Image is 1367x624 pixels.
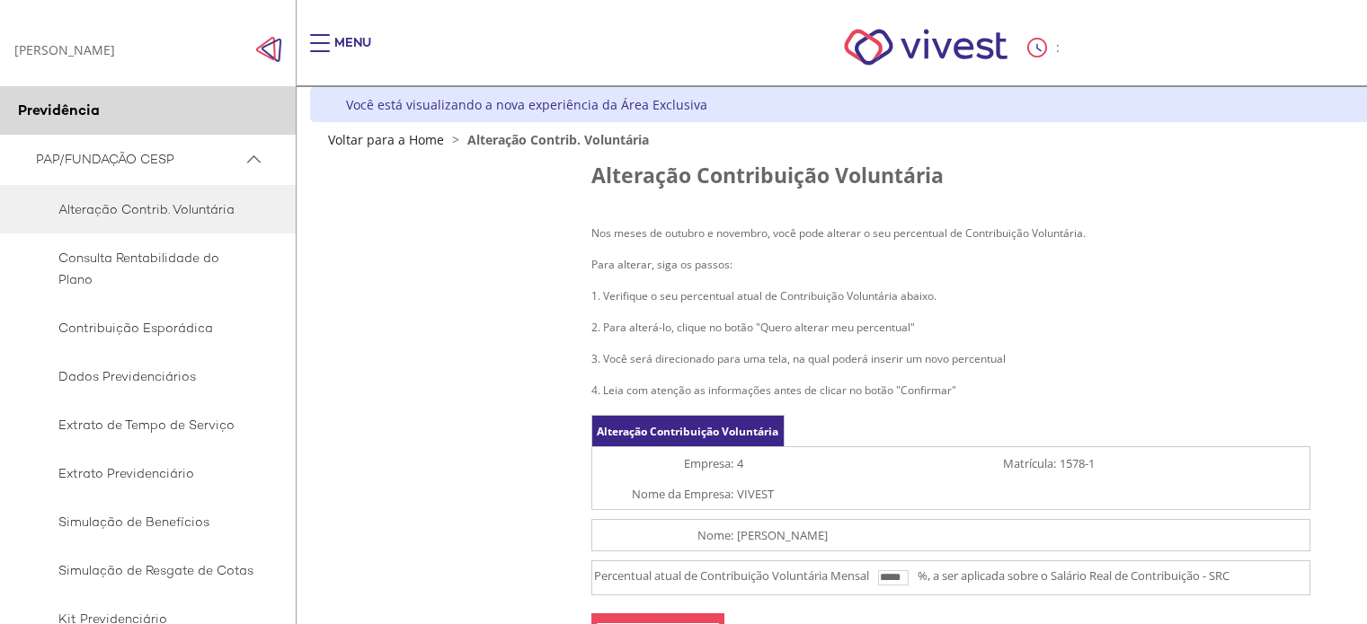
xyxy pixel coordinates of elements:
[591,217,1310,249] td: Nos meses de outubro e novembro, você pode alterar o seu percentual de Contribuição Voluntária.
[467,131,649,148] span: Alteração Contrib. Voluntária
[36,462,254,484] span: Extrato Previdenciário
[36,317,254,338] span: Contribuição Esporádica
[735,479,1309,510] td: VIVEST
[448,131,464,148] span: >
[591,374,1310,406] td: 4. Leia com atenção as informações antes de clicar no botão "Confirmar"
[591,280,1310,312] td: 1. Verifique o seu percentual atual de Contribuição Voluntária abaixo.
[591,415,785,446] div: Alteração Contribuição Voluntária
[255,36,282,63] span: Click to close side navigation.
[328,131,444,148] a: Voltar para a Home
[591,249,1310,280] td: Para alterar, siga os passos:
[36,414,254,435] span: Extrato de Tempo de Serviço
[36,148,243,171] span: PAP/FUNDAÇÃO CESP
[591,447,735,479] td: Empresa:
[346,96,707,113] div: Você está visualizando a nova experiência da Área Exclusiva
[36,559,254,581] span: Simulação de Resgate de Cotas
[591,520,735,551] td: Nome:
[824,9,1028,85] img: Vivest
[591,312,1310,343] td: 2. Para alterá-lo, clique no botão "Quero alterar meu percentual"
[18,101,100,119] span: Previdência
[735,447,915,479] td: 4
[1058,447,1309,479] td: 1578-1
[915,447,1059,479] td: Matrícula:
[591,479,735,510] td: Nome da Empresa:
[591,343,1310,374] td: 3. Você será direcionado para uma tela, na qual poderá inserir um novo percentual
[36,198,254,220] span: Alteração Contrib. Voluntária
[255,36,282,63] img: Fechar menu
[591,561,1309,595] td: Percentual atual de Contribuição Voluntária Mensal %, a ser aplicada sobre o Salário Real de Cont...
[735,520,1309,551] td: [PERSON_NAME]
[591,164,1310,187] h2: Alteração Contribuição Voluntária
[334,34,371,70] div: Menu
[1027,38,1063,57] div: :
[36,247,254,290] span: Consulta Rentabilidade do Plano
[36,365,254,387] span: Dados Previdenciários
[36,511,254,532] span: Simulação de Benefícios
[14,41,115,58] div: [PERSON_NAME]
